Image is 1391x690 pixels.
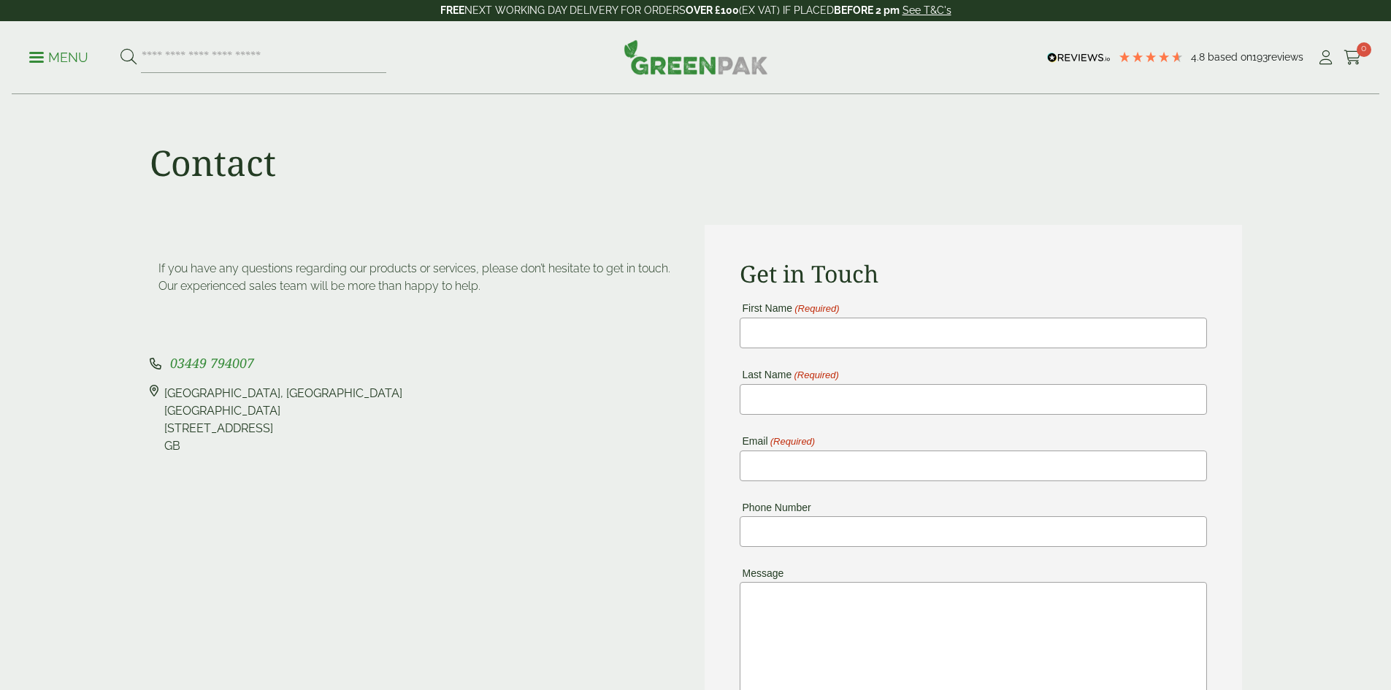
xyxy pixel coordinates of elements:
[686,4,739,16] strong: OVER £100
[834,4,900,16] strong: BEFORE 2 pm
[624,39,768,74] img: GreenPak Supplies
[903,4,951,16] a: See T&C's
[740,303,840,314] label: First Name
[170,354,254,372] span: 03449 794007
[794,304,840,314] span: (Required)
[29,49,88,64] a: Menu
[1344,47,1362,69] a: 0
[740,568,784,578] label: Message
[740,502,811,513] label: Phone Number
[164,385,402,455] div: [GEOGRAPHIC_DATA], [GEOGRAPHIC_DATA] [GEOGRAPHIC_DATA] [STREET_ADDRESS] GB
[740,369,839,380] label: Last Name
[170,357,254,371] a: 03449 794007
[1191,51,1208,63] span: 4.8
[740,436,816,447] label: Email
[1357,42,1371,57] span: 0
[1268,51,1303,63] span: reviews
[150,142,276,184] h1: Contact
[769,437,815,447] span: (Required)
[1317,50,1335,65] i: My Account
[740,260,1207,288] h2: Get in Touch
[1047,53,1111,63] img: REVIEWS.io
[1118,50,1184,64] div: 4.8 Stars
[29,49,88,66] p: Menu
[440,4,464,16] strong: FREE
[1252,51,1268,63] span: 193
[1344,50,1362,65] i: Cart
[1208,51,1252,63] span: Based on
[158,260,678,295] p: If you have any questions regarding our products or services, please don’t hesitate to get in tou...
[793,370,839,380] span: (Required)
